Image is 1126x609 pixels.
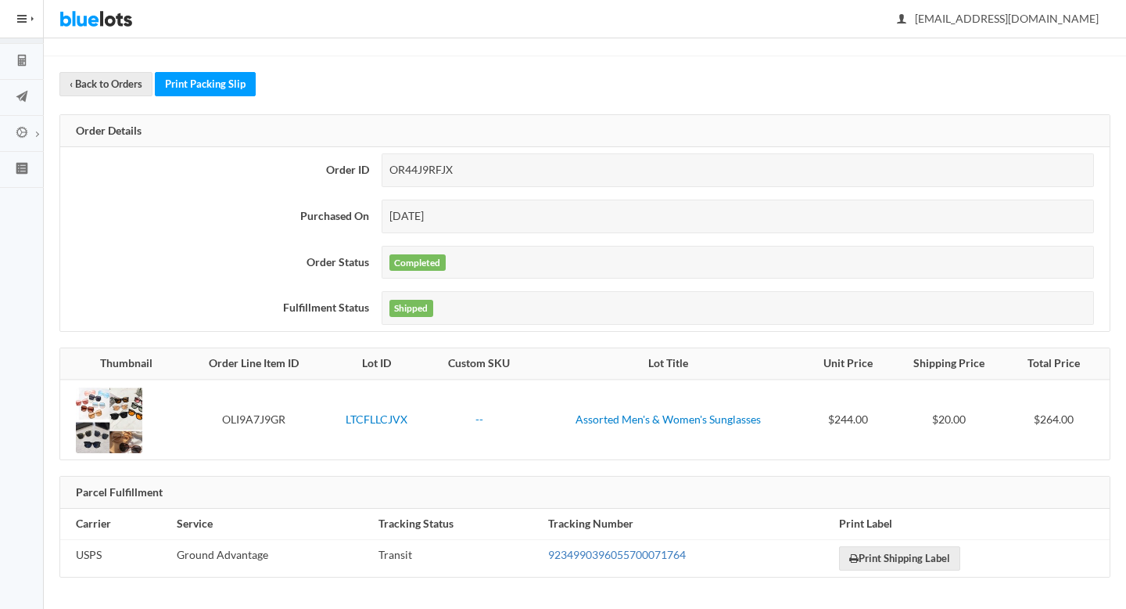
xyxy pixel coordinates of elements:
th: Lot ID [325,348,428,380]
td: OLI9A7J9GR [183,380,325,459]
th: Carrier [60,509,170,539]
a: Print Packing Slip [155,72,256,96]
div: OR44J9RFJX [382,153,1094,187]
td: $264.00 [1006,380,1110,459]
a: Assorted Men's & Women's Sunglasses [576,413,761,426]
th: Order Status [60,240,375,286]
div: Order Details [60,115,1110,148]
label: Shipped [389,300,433,317]
th: Purchased On [60,193,375,240]
th: Order Line Item ID [183,348,325,380]
td: $20.00 [891,380,1006,459]
td: $244.00 [805,380,891,459]
th: Lot Title [531,348,805,380]
th: Total Price [1006,348,1110,380]
td: USPS [60,539,170,577]
a: Print Shipping Label [839,546,960,571]
a: LTCFLLCJVX [346,413,407,426]
th: Tracking Number [542,509,833,539]
span: [EMAIL_ADDRESS][DOMAIN_NAME] [898,12,1099,25]
th: Service [170,509,372,539]
th: Print Label [833,509,1110,539]
div: Parcel Fulfillment [60,477,1110,510]
td: Ground Advantage [170,539,372,577]
a: 9234990396055700071764 [548,548,686,561]
a: -- [475,413,483,426]
th: Tracking Status [372,509,542,539]
td: Transit [372,539,542,577]
th: Custom SKU [428,348,531,380]
th: Thumbnail [60,348,183,380]
label: Completed [389,254,446,272]
th: Order ID [60,147,375,193]
th: Shipping Price [891,348,1006,380]
th: Fulfillment Status [60,285,375,331]
th: Unit Price [805,348,891,380]
div: [DATE] [382,200,1094,233]
ion-icon: person [894,13,909,27]
a: ‹ Back to Orders [59,72,152,96]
